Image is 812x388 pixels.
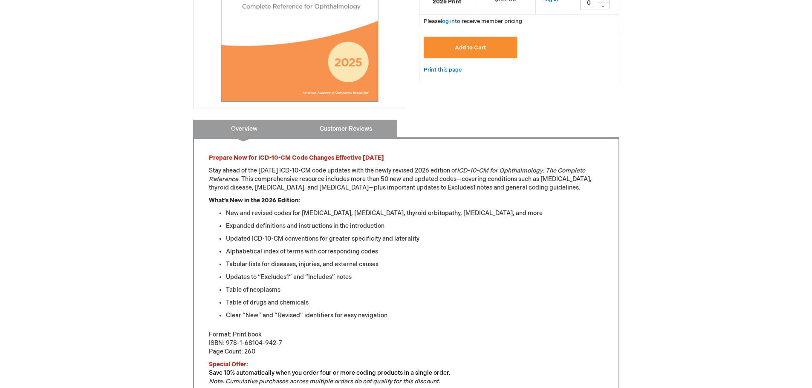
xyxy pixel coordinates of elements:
li: Updates to “Excludes1” and “Includes” notes [226,273,604,282]
span: Save 10% automatically when you order four or more coding products in a single order. [209,369,451,377]
p: Format: Print book ISBN: 978-1-68104-942-7 Page Count: 260 [209,331,604,356]
a: log in [441,18,455,25]
li: Table of drugs and chemicals [226,299,604,307]
li: Table of neoplasms [226,286,604,294]
span: Special Offer: [209,361,248,368]
li: New and revised codes for [MEDICAL_DATA], [MEDICAL_DATA], thyroid orbitopathy, [MEDICAL_DATA], an... [226,209,604,218]
em: ICD-10-CM for Ophthalmology: The Complete Reference [209,167,585,183]
div: - [597,3,610,9]
button: Add to Cart [424,37,517,58]
li: Tabular lists for diseases, injuries, and external causes [226,260,604,269]
strong: Prepare Now for ICD-10-CM Code Changes Effective [DATE] [209,154,384,161]
a: Print this page [424,65,462,75]
span: Add to Cart [455,44,486,51]
a: Customer Reviews [295,120,397,137]
li: Clear “New” and “Revised” identifiers for easy navigation [226,311,604,320]
li: Alphabetical index of terms with corresponding codes [226,247,604,256]
p: Stay ahead of the [DATE] ICD-10-CM code updates with the newly revised 2026 edition of . This com... [209,167,604,192]
em: Note: Cumulative purchases across multiple orders do not qualify for this discount. [209,378,440,385]
strong: What’s New in the 2026 Edition: [209,197,300,204]
li: Expanded definitions and instructions in the introduction [226,222,604,230]
a: Overview [193,120,295,137]
span: Please to receive member pricing [424,18,522,25]
li: Updated ICD-10-CM conventions for greater specificity and laterality [226,235,604,243]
